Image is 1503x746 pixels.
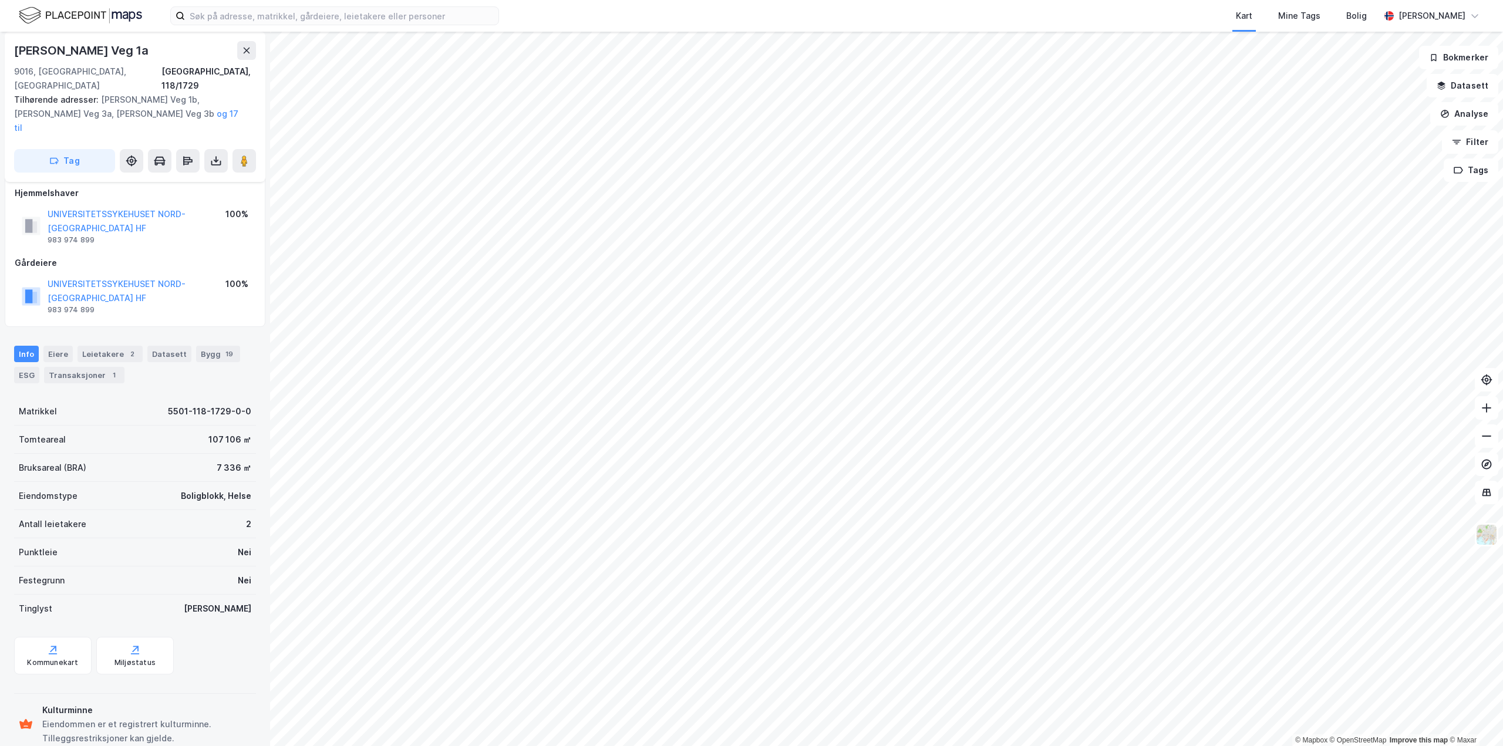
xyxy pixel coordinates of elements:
[19,5,142,26] img: logo.f888ab2527a4732fd821a326f86c7f29.svg
[1236,9,1252,23] div: Kart
[14,149,115,173] button: Tag
[1444,690,1503,746] div: Kontrollprogram for chat
[1442,130,1498,154] button: Filter
[1330,736,1387,744] a: OpenStreetMap
[19,489,77,503] div: Eiendomstype
[168,404,251,418] div: 5501-118-1729-0-0
[14,94,101,104] span: Tilhørende adresser:
[147,346,191,362] div: Datasett
[181,489,251,503] div: Boligblokk, Helse
[48,235,95,245] div: 983 974 899
[42,717,251,745] div: Eiendommen er et registrert kulturminne. Tilleggsrestriksjoner kan gjelde.
[19,545,58,559] div: Punktleie
[19,602,52,616] div: Tinglyst
[161,65,256,93] div: [GEOGRAPHIC_DATA], 118/1729
[126,348,138,360] div: 2
[15,186,255,200] div: Hjemmelshaver
[14,41,151,60] div: [PERSON_NAME] Veg 1a
[225,207,248,221] div: 100%
[246,517,251,531] div: 2
[1390,736,1448,744] a: Improve this map
[1427,74,1498,97] button: Datasett
[14,346,39,362] div: Info
[19,404,57,418] div: Matrikkel
[238,545,251,559] div: Nei
[1346,9,1367,23] div: Bolig
[184,602,251,616] div: [PERSON_NAME]
[223,348,235,360] div: 19
[1278,9,1320,23] div: Mine Tags
[14,65,161,93] div: 9016, [GEOGRAPHIC_DATA], [GEOGRAPHIC_DATA]
[42,703,251,717] div: Kulturminne
[19,573,65,588] div: Festegrunn
[14,367,39,383] div: ESG
[108,369,120,381] div: 1
[27,658,78,667] div: Kommunekart
[217,461,251,475] div: 7 336 ㎡
[19,433,66,447] div: Tomteareal
[44,367,124,383] div: Transaksjoner
[1398,9,1465,23] div: [PERSON_NAME]
[238,573,251,588] div: Nei
[77,346,143,362] div: Leietakere
[15,256,255,270] div: Gårdeiere
[225,277,248,291] div: 100%
[208,433,251,447] div: 107 106 ㎡
[48,305,95,315] div: 983 974 899
[14,93,247,135] div: [PERSON_NAME] Veg 1b, [PERSON_NAME] Veg 3a, [PERSON_NAME] Veg 3b
[19,461,86,475] div: Bruksareal (BRA)
[1419,46,1498,69] button: Bokmerker
[196,346,240,362] div: Bygg
[43,346,73,362] div: Eiere
[1475,524,1498,546] img: Z
[1444,690,1503,746] iframe: Chat Widget
[114,658,156,667] div: Miljøstatus
[19,517,86,531] div: Antall leietakere
[1295,736,1327,744] a: Mapbox
[1430,102,1498,126] button: Analyse
[185,7,498,25] input: Søk på adresse, matrikkel, gårdeiere, leietakere eller personer
[1444,158,1498,182] button: Tags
